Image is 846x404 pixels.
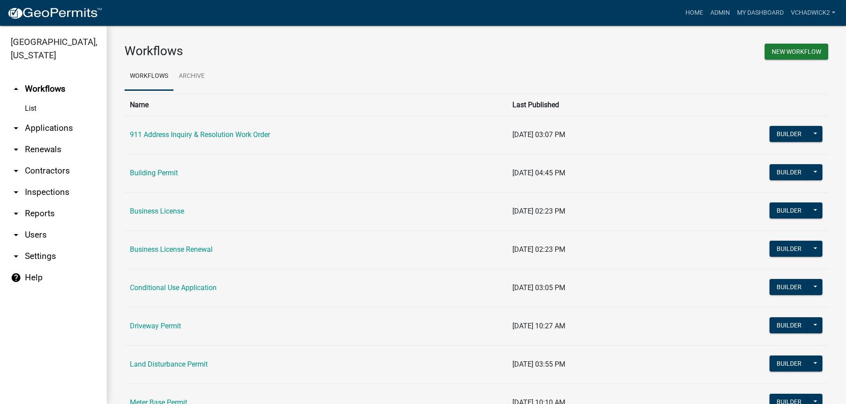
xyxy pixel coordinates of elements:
i: help [11,272,21,283]
span: [DATE] 02:23 PM [512,207,565,215]
button: Builder [769,279,809,295]
span: [DATE] 03:55 PM [512,360,565,368]
a: Land Disturbance Permit [130,360,208,368]
a: Admin [707,4,733,21]
span: [DATE] 10:27 AM [512,322,565,330]
span: [DATE] 02:23 PM [512,245,565,254]
span: [DATE] 03:07 PM [512,130,565,139]
h3: Workflows [125,44,470,59]
i: arrow_drop_down [11,208,21,219]
i: arrow_drop_down [11,166,21,176]
span: [DATE] 04:45 PM [512,169,565,177]
a: Archive [173,62,210,91]
a: Business License [130,207,184,215]
i: arrow_drop_down [11,251,21,262]
span: [DATE] 03:05 PM [512,283,565,292]
a: Workflows [125,62,173,91]
button: Builder [769,202,809,218]
a: VChadwick2 [787,4,839,21]
i: arrow_drop_down [11,230,21,240]
a: Home [682,4,707,21]
i: arrow_drop_down [11,123,21,133]
button: New Workflow [765,44,828,60]
button: Builder [769,126,809,142]
a: Building Permit [130,169,178,177]
button: Builder [769,356,809,372]
i: arrow_drop_down [11,187,21,198]
a: My Dashboard [733,4,787,21]
a: Conditional Use Application [130,283,217,292]
i: arrow_drop_down [11,144,21,155]
a: Driveway Permit [130,322,181,330]
i: arrow_drop_up [11,84,21,94]
button: Builder [769,164,809,180]
button: Builder [769,317,809,333]
th: Last Published [507,94,667,116]
a: Business License Renewal [130,245,213,254]
a: 911 Address Inquiry & Resolution Work Order [130,130,270,139]
th: Name [125,94,507,116]
button: Builder [769,241,809,257]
